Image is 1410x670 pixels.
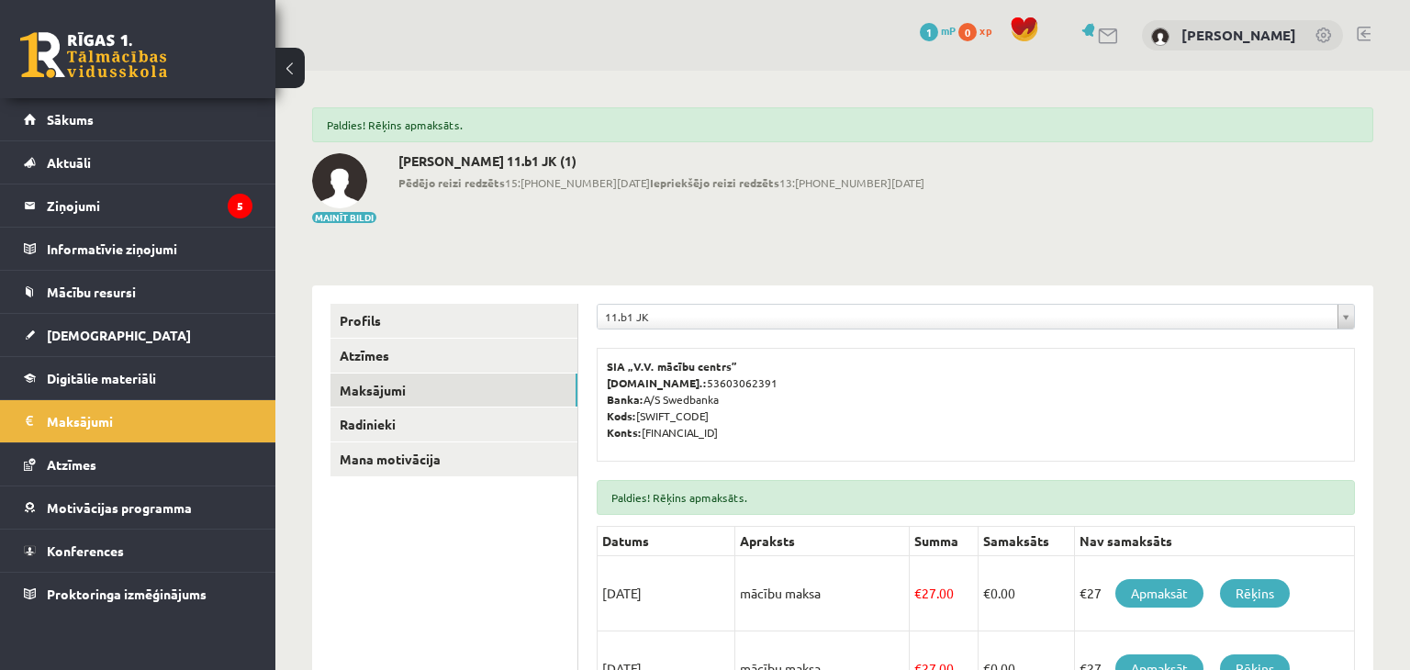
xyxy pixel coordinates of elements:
th: Datums [598,527,735,556]
div: Paldies! Rēķins apmaksāts. [312,107,1373,142]
span: 1 [920,23,938,41]
a: Mācību resursi [24,271,252,313]
a: Rēķins [1220,579,1290,608]
legend: Maksājumi [47,400,252,442]
img: Dana Davidone [1151,28,1169,46]
th: Summa [910,527,979,556]
span: Sākums [47,111,94,128]
a: Mana motivācija [330,442,577,476]
td: 27.00 [910,556,979,631]
span: [DEMOGRAPHIC_DATA] [47,327,191,343]
a: Motivācijas programma [24,486,252,529]
a: Proktoringa izmēģinājums [24,573,252,615]
b: Kods: [607,408,636,423]
a: Rīgas 1. Tālmācības vidusskola [20,32,167,78]
div: Paldies! Rēķins apmaksāts. [597,480,1355,515]
a: Maksājumi [330,374,577,408]
a: Ziņojumi5 [24,184,252,227]
a: Radinieki [330,408,577,441]
span: xp [979,23,991,38]
b: Iepriekšējo reizi redzēts [650,175,779,190]
legend: Ziņojumi [47,184,252,227]
span: 15:[PHONE_NUMBER][DATE] 13:[PHONE_NUMBER][DATE] [398,174,924,191]
i: 5 [228,194,252,218]
th: Apraksts [735,527,910,556]
span: Digitālie materiāli [47,370,156,386]
a: Aktuāli [24,141,252,184]
a: 1 mP [920,23,956,38]
span: Konferences [47,542,124,559]
span: Mācību resursi [47,284,136,300]
b: Banka: [607,392,643,407]
span: Aktuāli [47,154,91,171]
td: 0.00 [979,556,1075,631]
legend: Informatīvie ziņojumi [47,228,252,270]
a: Maksājumi [24,400,252,442]
a: Apmaksāt [1115,579,1203,608]
b: SIA „V.V. mācību centrs” [607,359,738,374]
a: Profils [330,304,577,338]
span: Motivācijas programma [47,499,192,516]
span: € [914,585,922,601]
a: Konferences [24,530,252,572]
p: 53603062391 A/S Swedbanka [SWIFT_CODE] [FINANCIAL_ID] [607,358,1345,441]
button: Mainīt bildi [312,212,376,223]
b: Konts: [607,425,642,440]
span: 11.b1 JK [605,305,1330,329]
h2: [PERSON_NAME] 11.b1 JK (1) [398,153,924,169]
a: Informatīvie ziņojumi [24,228,252,270]
span: Atzīmes [47,456,96,473]
span: € [983,585,990,601]
td: [DATE] [598,556,735,631]
a: Digitālie materiāli [24,357,252,399]
a: Atzīmes [24,443,252,486]
td: mācību maksa [735,556,910,631]
span: mP [941,23,956,38]
a: [DEMOGRAPHIC_DATA] [24,314,252,356]
a: Atzīmes [330,339,577,373]
img: Dana Davidone [312,153,367,208]
a: 0 xp [958,23,1001,38]
span: 0 [958,23,977,41]
td: €27 [1075,556,1355,631]
a: 11.b1 JK [598,305,1354,329]
a: [PERSON_NAME] [1181,26,1296,44]
th: Samaksāts [979,527,1075,556]
b: Pēdējo reizi redzēts [398,175,505,190]
b: [DOMAIN_NAME].: [607,375,707,390]
span: Proktoringa izmēģinājums [47,586,207,602]
a: Sākums [24,98,252,140]
th: Nav samaksāts [1075,527,1355,556]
